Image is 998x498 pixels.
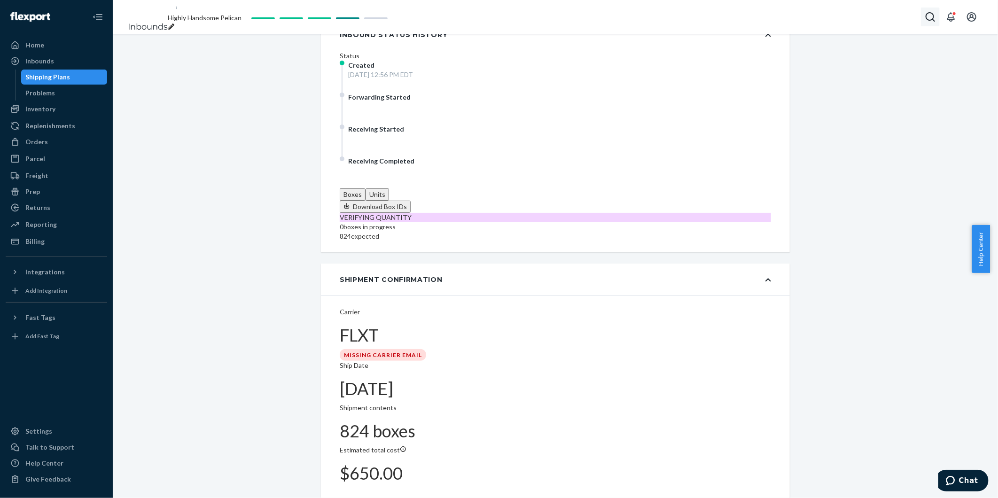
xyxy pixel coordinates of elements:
[25,137,48,147] div: Orders
[25,475,71,484] div: Give Feedback
[340,222,771,232] div: 0 boxes in progress
[25,237,45,246] div: Billing
[6,472,107,487] button: Give Feedback
[25,427,52,436] div: Settings
[348,93,411,101] span: Forwarding Started
[25,203,50,212] div: Returns
[938,470,989,493] iframe: Opens a widget where you can chat to one of our agents
[6,200,107,215] a: Returns
[25,287,67,295] div: Add Integration
[25,121,75,131] div: Replenishments
[6,265,107,280] button: Integrations
[25,459,63,468] div: Help Center
[6,283,107,298] a: Add Integration
[348,157,414,165] span: Receiving Completed
[10,12,50,22] img: Flexport logo
[6,168,107,183] a: Freight
[340,30,447,39] div: Inbound Status History
[921,8,940,26] button: Open Search Box
[6,456,107,471] a: Help Center
[21,70,108,85] a: Shipping Plans
[340,232,771,241] div: 824 expected
[26,88,55,98] div: Problems
[25,443,74,452] div: Talk to Support
[972,225,990,273] button: Help Center
[6,310,107,325] button: Fast Tags
[6,440,107,455] button: Talk to Support
[25,154,45,163] div: Parcel
[348,61,374,69] span: Created
[25,220,57,229] div: Reporting
[340,422,771,441] h1: 824 boxes
[25,313,55,322] div: Fast Tags
[340,213,412,221] span: VERIFYING QUANTITY
[25,187,40,196] div: Prep
[942,8,960,26] button: Open notifications
[340,51,771,61] div: Status
[168,14,242,22] span: Highly Handsome Pelican
[340,326,771,345] h1: FLXT
[340,445,771,455] p: Estimated total cost
[6,151,107,166] a: Parcel
[348,70,413,79] div: [DATE] 12:56 PM EDT
[88,8,107,26] button: Close Navigation
[340,403,771,412] p: Shipment contents
[25,40,44,50] div: Home
[348,125,404,133] span: Receiving Started
[340,464,771,483] h1: $650.00
[25,171,48,180] div: Freight
[366,188,389,201] button: Units
[25,332,59,340] div: Add Fast Tag
[6,54,107,69] a: Inbounds
[26,72,70,82] div: Shipping Plans
[962,8,981,26] button: Open account menu
[6,217,107,232] a: Reporting
[6,101,107,117] a: Inventory
[6,184,107,199] a: Prep
[340,361,771,370] p: Ship Date
[6,38,107,53] a: Home
[340,201,411,213] button: Download Box IDs
[340,380,771,398] h1: [DATE]
[25,56,54,66] div: Inbounds
[6,424,107,439] a: Settings
[340,349,426,361] div: MISSING CARRIER EMAIL
[21,86,108,101] a: Problems
[6,118,107,133] a: Replenishments
[340,275,443,284] div: Shipment Confirmation
[340,188,366,201] button: Boxes
[6,234,107,249] a: Billing
[25,267,65,277] div: Integrations
[6,134,107,149] a: Orders
[340,307,771,317] p: Carrier
[6,329,107,344] a: Add Fast Tag
[128,22,168,32] a: Inbounds
[25,104,55,114] div: Inventory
